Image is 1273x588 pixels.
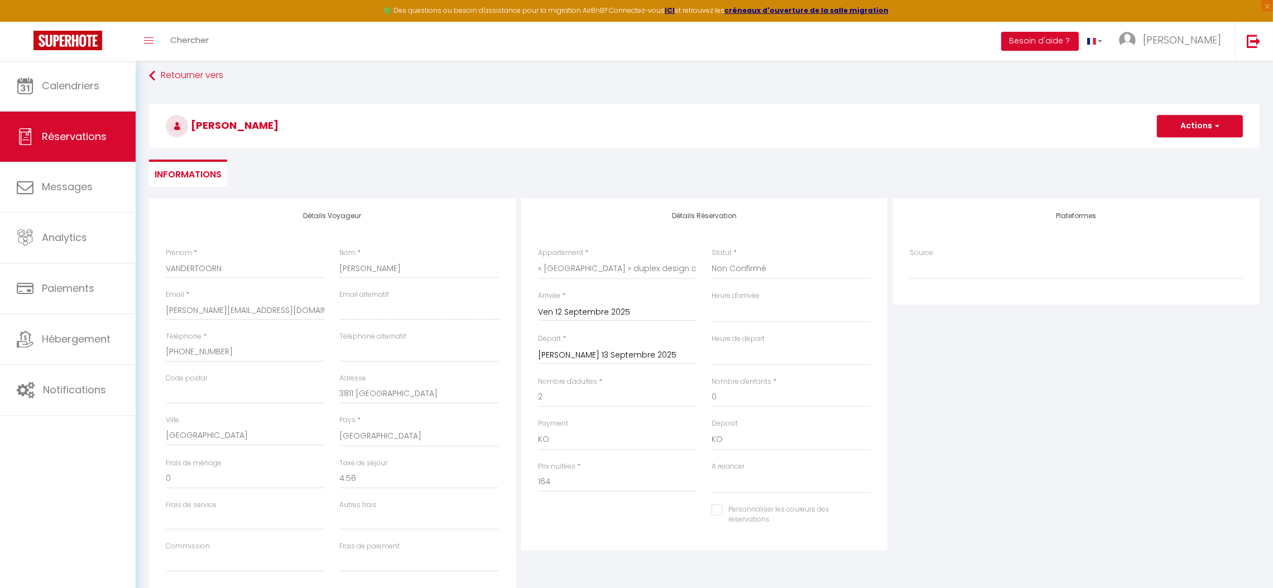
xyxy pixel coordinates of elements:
label: Heure de départ [712,334,765,344]
a: créneaux d'ouverture de la salle migration [724,6,888,15]
label: Frais de ménage [166,458,222,469]
label: Téléphone alternatif [339,331,406,342]
span: Analytics [42,230,87,244]
button: Besoin d'aide ? [1001,32,1079,51]
label: Adresse [339,373,366,384]
a: ICI [665,6,675,15]
a: ... [PERSON_NAME] [1111,22,1235,61]
span: [PERSON_NAME] [1143,33,1221,47]
button: Actions [1157,115,1243,137]
label: Source [910,248,933,258]
label: Frais de service [166,500,217,510]
label: Prénom [166,248,192,258]
span: Chercher [170,34,209,46]
span: Messages [42,180,93,194]
label: Heure d'arrivée [712,291,760,301]
label: Taxe de séjour [339,458,387,469]
h4: Plateformes [910,212,1243,220]
label: Arrivée [538,291,560,301]
label: Payment [538,418,568,429]
label: Nom [339,248,356,258]
span: Paiements [42,281,94,295]
label: Commission [166,541,210,552]
span: Notifications [43,383,106,397]
label: Téléphone [166,331,201,342]
label: Statut [712,248,732,258]
img: logout [1247,34,1261,48]
label: Frais de paiement [339,541,400,552]
span: Réservations [42,129,107,143]
label: Deposit [712,418,738,429]
label: Autres frais [339,500,377,510]
label: Départ [538,334,561,344]
label: Pays [339,415,356,426]
a: Chercher [162,22,217,61]
label: Nombre d'enfants [712,377,771,387]
img: ... [1119,32,1136,49]
label: Prix nuitées [538,461,575,472]
label: Nombre d'adultes [538,377,597,387]
img: Super Booking [33,31,102,50]
label: Email [166,290,184,300]
span: Hébergement [42,332,111,346]
li: Informations [149,160,227,187]
h4: Détails Voyageur [166,212,499,220]
label: A relancer [712,461,744,472]
button: Ouvrir le widget de chat LiveChat [9,4,42,38]
label: Appartement [538,248,583,258]
label: Code postal [166,373,207,384]
a: Retourner vers [149,66,1260,86]
span: [PERSON_NAME] [166,118,278,132]
span: Calendriers [42,79,99,93]
h4: Détails Réservation [538,212,871,220]
label: Ville [166,415,179,426]
label: Email alternatif [339,290,389,300]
